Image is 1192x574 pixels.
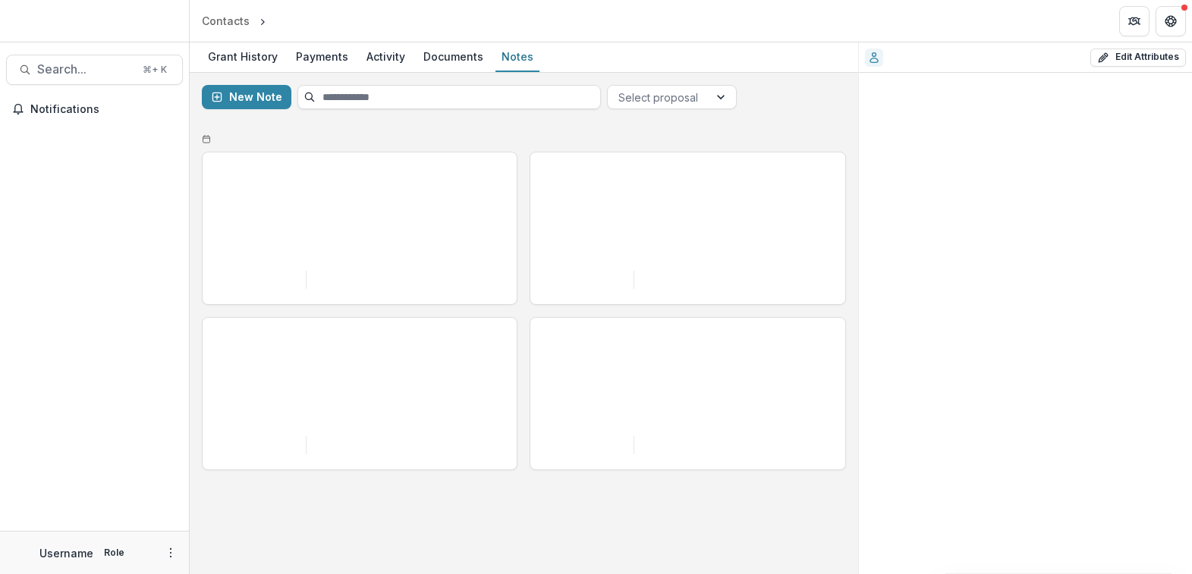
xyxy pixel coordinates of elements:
[140,61,170,78] div: ⌘ + K
[290,45,354,67] div: Payments
[1119,6,1150,36] button: Partners
[202,42,284,72] a: Grant History
[417,42,489,72] a: Documents
[495,45,539,67] div: Notes
[1156,6,1186,36] button: Get Help
[360,45,411,67] div: Activity
[6,55,183,85] button: Search...
[360,42,411,72] a: Activity
[495,42,539,72] a: Notes
[37,62,134,77] span: Search...
[30,103,177,116] span: Notifications
[39,545,93,561] p: Username
[202,45,284,67] div: Grant History
[1090,49,1186,67] button: Edit Attributes
[99,546,129,560] p: Role
[202,13,250,29] div: Contacts
[196,10,256,32] a: Contacts
[162,544,180,562] button: More
[6,97,183,121] button: Notifications
[196,10,334,32] nav: breadcrumb
[417,45,489,67] div: Documents
[290,42,354,72] a: Payments
[202,85,291,109] button: New Note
